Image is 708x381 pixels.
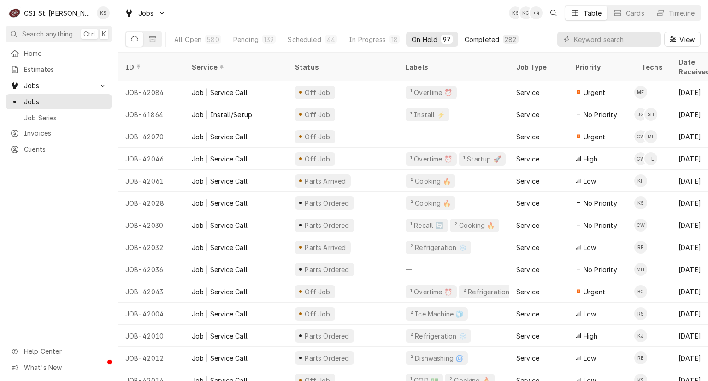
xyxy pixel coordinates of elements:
[516,331,539,341] div: Service
[443,35,450,44] div: 97
[192,110,252,119] div: Job | Install/Setup
[138,8,154,18] span: Jobs
[530,6,543,19] div: + 4
[409,198,452,208] div: ² Cooking 🔥
[304,243,347,252] div: Parts Arrived
[304,265,350,274] div: Parts Ordered
[546,6,561,20] button: Open search
[24,128,107,138] span: Invoices
[644,108,657,121] div: SH
[6,62,112,77] a: Estimates
[24,65,107,74] span: Estimates
[644,108,657,121] div: Steve Heppermann's Avatar
[516,132,539,142] div: Service
[516,154,539,164] div: Service
[634,241,647,254] div: RP
[118,236,184,258] div: JOB-42032
[634,219,647,232] div: CW
[192,265,248,274] div: Job | Service Call
[516,176,539,186] div: Service
[121,6,170,21] a: Go to Jobs
[192,88,248,97] div: Job | Service Call
[409,110,446,119] div: ¹ Install ⚡️
[634,307,647,320] div: Ryan Smith's Avatar
[83,29,95,39] span: Ctrl
[584,220,617,230] span: No Priority
[304,331,350,341] div: Parts Ordered
[575,62,625,72] div: Priority
[509,6,522,19] div: Kris Swearingen's Avatar
[192,353,248,363] div: Job | Service Call
[626,8,644,18] div: Cards
[644,152,657,165] div: TL
[584,309,596,319] span: Low
[409,331,467,341] div: ² Refrigeration ❄️
[118,148,184,170] div: JOB-42046
[288,35,321,44] div: Scheduled
[634,241,647,254] div: Ryan Potts's Avatar
[118,325,184,347] div: JOB-42010
[509,6,522,19] div: KS
[584,8,602,18] div: Table
[118,103,184,125] div: JOB-41864
[24,144,107,154] span: Clients
[303,110,331,119] div: Off Job
[24,363,106,372] span: What's New
[584,132,605,142] span: Urgent
[516,243,539,252] div: Service
[634,263,647,276] div: MH
[118,81,184,103] div: JOB-42084
[634,263,647,276] div: Moe Hamed's Avatar
[584,110,617,119] span: No Priority
[6,46,112,61] a: Home
[669,8,695,18] div: Timeline
[409,176,452,186] div: ² Cooking 🔥
[192,132,248,142] div: Job | Service Call
[584,287,605,297] span: Urgent
[102,29,106,39] span: K
[24,48,107,58] span: Home
[192,309,248,319] div: Job | Service Call
[303,309,331,319] div: Off Job
[303,154,331,164] div: Off Job
[634,86,647,99] div: MF
[97,6,110,19] div: Kris Swearingen's Avatar
[584,243,596,252] span: Low
[6,125,112,141] a: Invoices
[516,265,539,274] div: Service
[118,125,184,148] div: JOB-42070
[634,130,647,143] div: Courtney Wiliford's Avatar
[6,78,112,93] a: Go to Jobs
[8,6,21,19] div: CSI St. Louis's Avatar
[634,86,647,99] div: Matt Flores's Avatar
[409,243,467,252] div: ² Refrigeration ❄️
[406,62,501,72] div: Labels
[264,35,274,44] div: 139
[409,309,464,319] div: ² Ice Machine 🧊
[22,29,73,39] span: Search anything
[398,125,509,148] div: —
[634,174,647,187] div: Kevin Floyd's Avatar
[6,344,112,359] a: Go to Help Center
[644,130,657,143] div: MF
[118,214,184,236] div: JOB-42030
[118,347,184,369] div: JOB-42012
[634,329,647,342] div: KJ
[24,346,106,356] span: Help Center
[634,152,647,165] div: CW
[634,196,647,209] div: KS
[584,154,598,164] span: High
[634,307,647,320] div: RS
[409,220,444,230] div: ¹ Recall 🔄
[584,198,617,208] span: No Priority
[97,6,110,19] div: KS
[634,196,647,209] div: Kyle Smith's Avatar
[303,132,331,142] div: Off Job
[644,152,657,165] div: Tom Lembke's Avatar
[642,62,664,72] div: Techs
[24,113,107,123] span: Job Series
[6,110,112,125] a: Job Series
[192,331,248,341] div: Job | Service Call
[454,220,496,230] div: ² Cooking 🔥
[295,62,389,72] div: Status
